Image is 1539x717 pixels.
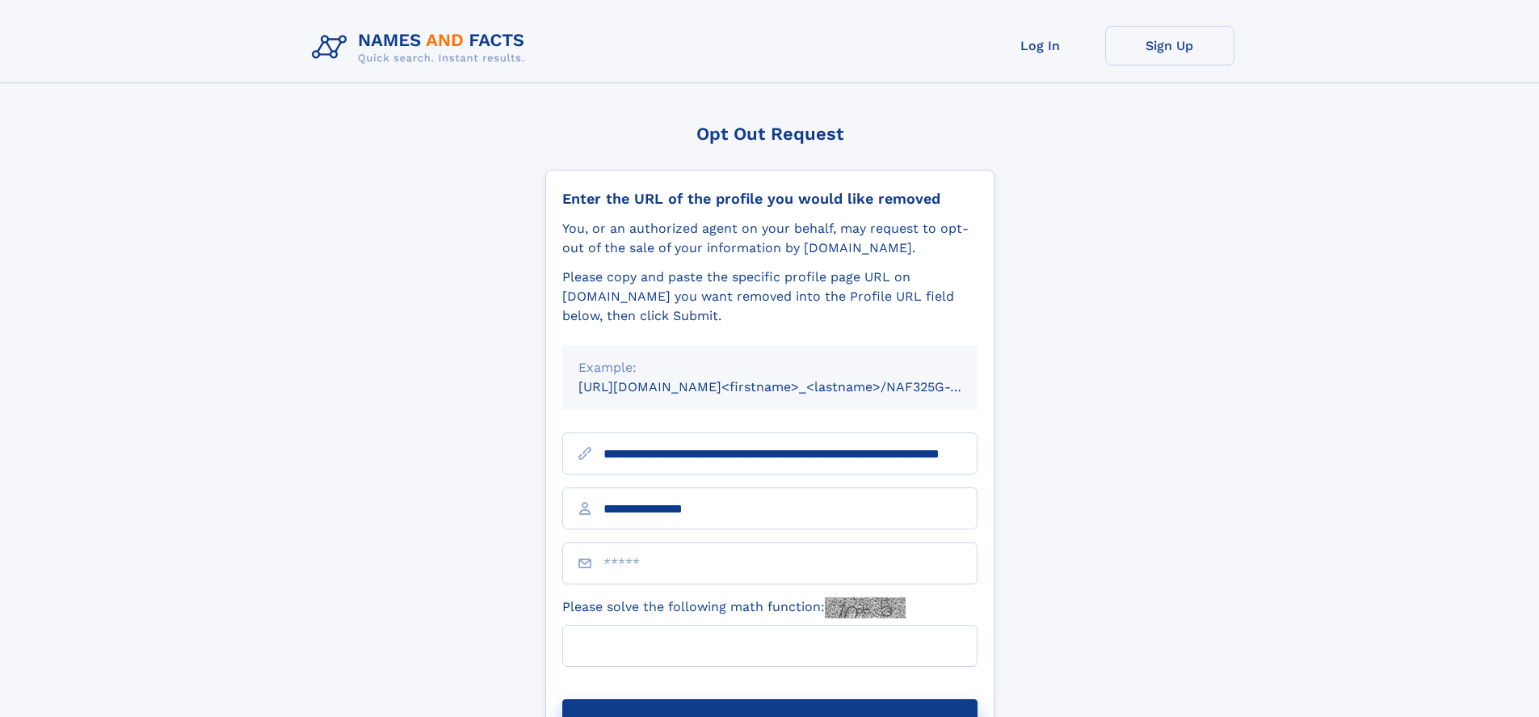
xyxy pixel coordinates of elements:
[562,219,978,258] div: You, or an authorized agent on your behalf, may request to opt-out of the sale of your informatio...
[578,358,961,377] div: Example:
[305,26,538,70] img: Logo Names and Facts
[562,597,906,618] label: Please solve the following math function:
[976,26,1105,65] a: Log In
[562,268,978,326] div: Please copy and paste the specific profile page URL on [DOMAIN_NAME] you want removed into the Pr...
[545,124,994,144] div: Opt Out Request
[1105,26,1234,65] a: Sign Up
[562,190,978,208] div: Enter the URL of the profile you would like removed
[578,379,1008,394] small: [URL][DOMAIN_NAME]<firstname>_<lastname>/NAF325G-xxxxxxxx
